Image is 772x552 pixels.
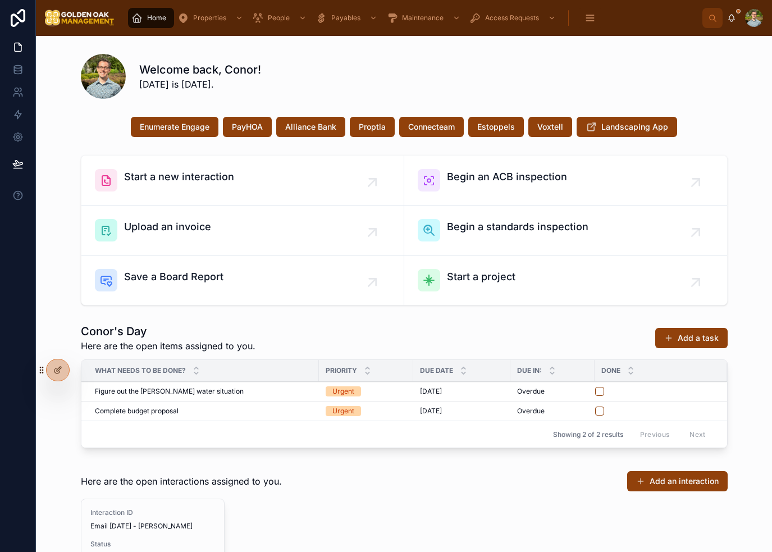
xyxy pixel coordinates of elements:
div: Urgent [332,406,354,416]
img: App logo [45,9,115,27]
span: What needs to be done? [95,366,186,375]
span: Here are the open interactions assigned to you. [81,475,282,488]
span: Figure out the [PERSON_NAME] water situation [95,387,244,396]
button: Connecteam [399,117,464,137]
button: Voxtell [528,117,572,137]
span: Begin an ACB inspection [447,169,567,185]
div: scrollable content [124,6,702,30]
span: Due date [420,366,453,375]
button: Landscaping App [577,117,677,137]
button: Estoppels [468,117,524,137]
button: PayHOA [223,117,272,137]
span: Complete budget proposal [95,407,179,416]
a: People [249,8,312,28]
button: Alliance Bank [276,117,345,137]
span: Done [601,366,620,375]
span: People [268,13,290,22]
span: Maintenance [402,13,444,22]
h1: Welcome back, Conor! [139,62,261,77]
span: Due in: [517,366,542,375]
span: Proptia [359,121,386,133]
a: Complete budget proposal [95,407,312,416]
span: Voxtell [537,121,563,133]
a: Start a new interaction [81,156,404,206]
a: Urgent [326,386,406,396]
button: Add a task [655,328,728,348]
a: [DATE] [420,387,504,396]
span: Alliance Bank [285,121,336,133]
a: Home [128,8,174,28]
span: PayHOA [232,121,263,133]
span: Landscaping App [601,121,668,133]
a: Urgent [326,406,406,416]
span: Properties [193,13,226,22]
a: Save a Board Report [81,256,404,305]
span: Start a new interaction [124,169,234,185]
span: Start a project [447,269,515,285]
button: Enumerate Engage [131,117,218,137]
a: Start a project [404,256,727,305]
span: [DATE] [420,407,442,416]
a: Maintenance [383,8,466,28]
span: Save a Board Report [124,269,223,285]
a: Overdue [517,407,588,416]
a: Overdue [517,387,588,396]
span: Overdue [517,387,545,396]
span: Overdue [517,407,545,416]
button: Add an interaction [627,471,728,491]
button: Proptia [350,117,395,137]
a: Begin an ACB inspection [404,156,727,206]
span: Showing 2 of 2 results [553,430,623,439]
span: Connecteam [408,121,455,133]
span: Enumerate Engage [140,121,209,133]
span: Home [147,13,166,22]
span: Here are the open items assigned to you. [81,339,255,353]
span: Interaction ID [90,508,215,517]
a: [DATE] [420,407,504,416]
span: Upload an invoice [124,219,211,235]
span: Email [DATE] - [PERSON_NAME] [90,522,215,531]
span: Access Requests [485,13,539,22]
span: [DATE] is [DATE]. [139,77,261,91]
span: Priority [326,366,357,375]
a: Access Requests [466,8,561,28]
a: Properties [174,8,249,28]
div: Urgent [332,386,354,396]
span: Status [90,540,215,549]
a: Upload an invoice [81,206,404,256]
span: [DATE] [420,387,442,396]
a: Payables [312,8,383,28]
span: Begin a standards inspection [447,219,588,235]
span: Payables [331,13,360,22]
a: Figure out the [PERSON_NAME] water situation [95,387,312,396]
h1: Conor's Day [81,323,255,339]
a: Begin a standards inspection [404,206,727,256]
span: Estoppels [477,121,515,133]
